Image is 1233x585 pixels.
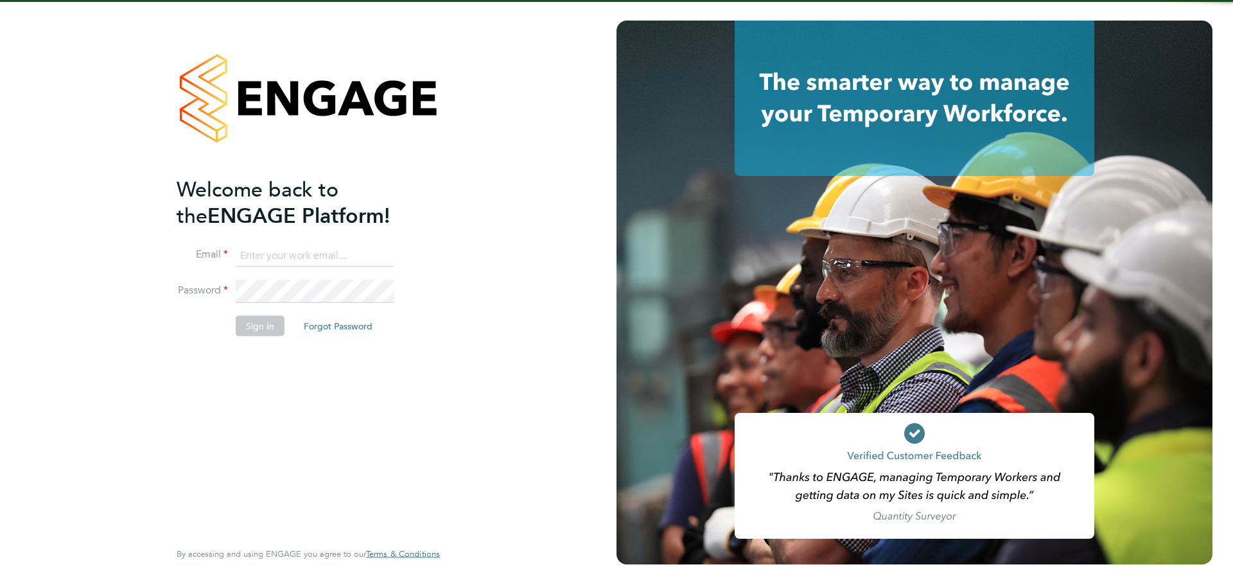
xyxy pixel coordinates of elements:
button: Forgot Password [293,316,383,336]
a: Terms & Conditions [366,549,440,559]
button: Sign In [236,316,284,336]
h2: ENGAGE Platform! [177,176,427,229]
label: Email [177,248,228,261]
input: Enter your work email... [236,244,394,267]
span: By accessing and using ENGAGE you agree to our [177,548,440,559]
span: Welcome back to the [177,177,338,228]
label: Password [177,284,228,297]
